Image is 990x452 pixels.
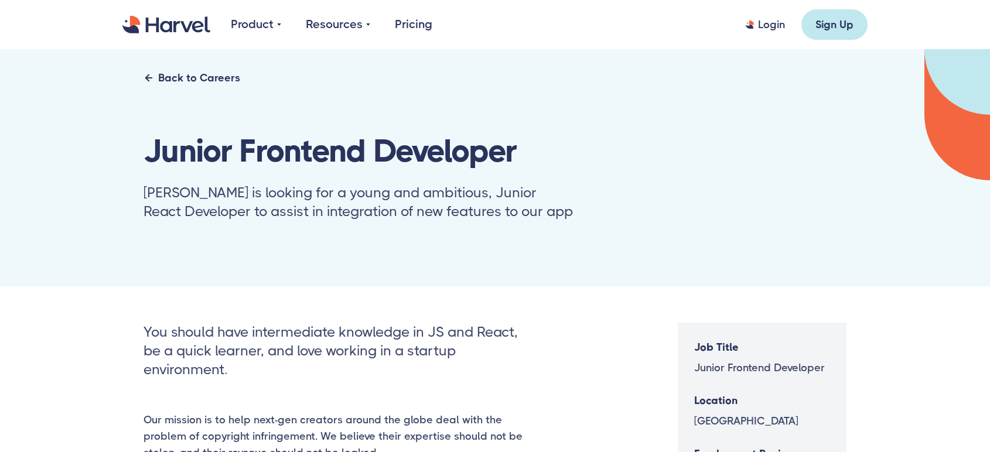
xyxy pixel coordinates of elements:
a: Back to Careers [144,70,240,86]
div: Product [231,16,274,33]
div: Product [231,16,281,33]
div: Resources [306,16,370,33]
div: You should have intermediate knowledge in JS and React, be a quick learner, and love working in a... [144,323,524,379]
div: [GEOGRAPHIC_DATA] [694,413,830,429]
div: Back to Careers [158,70,240,86]
a: Sign Up [801,9,868,40]
a: home [122,16,210,34]
h6: Location [694,392,830,409]
div: Sign Up [815,18,854,32]
a: Pricing [395,16,432,33]
div: Resources [306,16,363,33]
div: Junior Frontend Developer [694,359,830,376]
h6: Job Title [694,339,830,355]
a: Login [746,18,785,32]
div: [PERSON_NAME] is looking for a young and ambitious, Junior React Developer to assist in integrati... [144,183,577,221]
div: Login [758,18,785,32]
h1: Junior Frontend Developer [144,135,577,167]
